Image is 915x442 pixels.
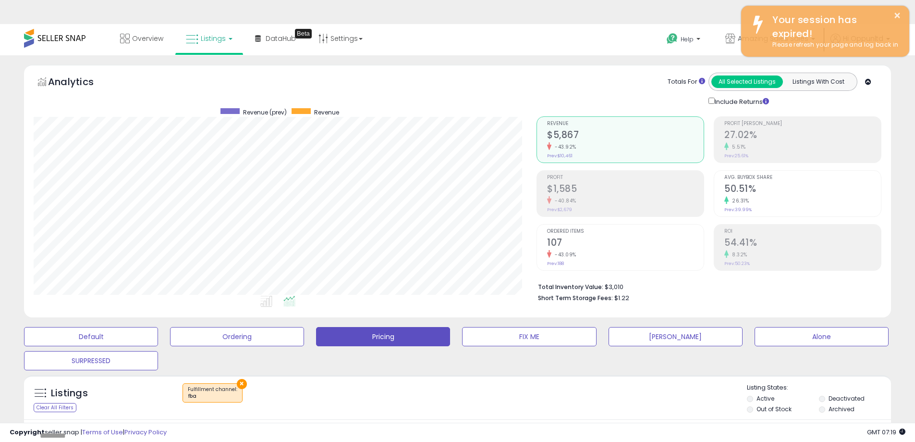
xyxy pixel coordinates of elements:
[765,13,902,40] div: Your session has expired!
[10,428,167,437] div: seller snap | |
[538,283,603,291] b: Total Inventory Value:
[724,153,748,159] small: Prev: 25.61%
[729,197,749,204] small: 26.31%
[237,379,247,389] button: ×
[724,237,881,250] h2: 54.41%
[829,405,854,413] label: Archived
[729,251,747,258] small: 8.32%
[113,24,171,53] a: Overview
[724,261,750,266] small: Prev: 50.23%
[614,293,629,303] span: $1.22
[782,76,854,88] button: Listings With Cost
[201,34,226,43] span: Listings
[538,280,874,292] li: $3,010
[179,24,240,53] a: Listings
[724,229,881,234] span: ROI
[681,35,694,43] span: Help
[729,143,746,151] small: 5.51%
[829,394,865,403] label: Deactivated
[551,197,576,204] small: -40.84%
[867,428,905,437] span: 2025-09-8 07:19 GMT
[295,29,312,38] div: Tooltip anchor
[718,24,822,55] a: Amazing Sales Sales
[547,229,704,234] span: Ordered Items
[724,175,881,180] span: Avg. Buybox Share
[755,327,889,346] button: Alone
[132,34,163,43] span: Overview
[724,207,752,213] small: Prev: 39.99%
[547,237,704,250] h2: 107
[316,327,450,346] button: Pricing
[547,175,704,180] span: Profit
[551,143,576,151] small: -43.92%
[701,96,781,107] div: Include Returns
[659,25,710,55] a: Help
[756,394,774,403] label: Active
[314,108,339,116] span: Revenue
[462,327,596,346] button: FIX ME
[188,393,237,400] div: fba
[248,24,303,53] a: DataHub
[724,121,881,126] span: Profit [PERSON_NAME]
[170,327,304,346] button: Ordering
[724,183,881,196] h2: 50.51%
[48,75,112,91] h5: Analytics
[756,405,792,413] label: Out of Stock
[24,351,158,370] button: SURPRESSED
[547,207,572,213] small: Prev: $2,679
[34,403,76,412] div: Clear All Filters
[538,294,613,302] b: Short Term Storage Fees:
[765,40,902,50] div: Please refresh your page and log back in
[666,33,678,45] i: Get Help
[547,183,704,196] h2: $1,585
[609,327,743,346] button: [PERSON_NAME]
[547,153,573,159] small: Prev: $10,461
[711,76,783,88] button: All Selected Listings
[724,129,881,142] h2: 27.02%
[747,383,891,392] p: Listing States:
[551,251,576,258] small: -43.09%
[738,34,808,43] span: Amazing Sales Sales
[266,34,296,43] span: DataHub
[547,261,564,266] small: Prev: 188
[188,386,237,400] span: Fulfillment channel :
[24,327,158,346] button: Default
[243,108,287,116] span: Revenue (prev)
[547,129,704,142] h2: $5,867
[311,24,370,53] a: Settings
[547,121,704,126] span: Revenue
[10,428,45,437] strong: Copyright
[668,77,705,87] div: Totals For
[51,387,88,400] h5: Listings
